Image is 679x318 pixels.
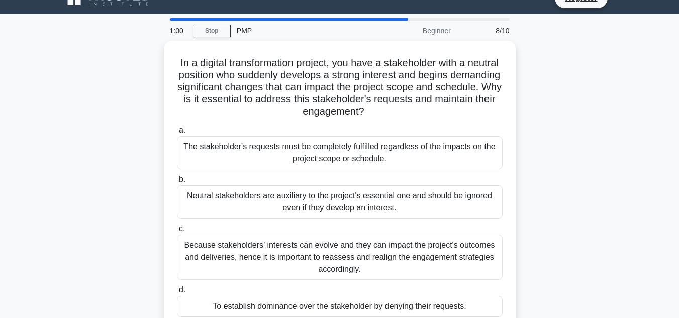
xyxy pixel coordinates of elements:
a: Stop [193,25,231,37]
span: d. [179,285,185,294]
h5: In a digital transformation project, you have a stakeholder with a neutral position who suddenly ... [176,57,504,118]
div: 8/10 [457,21,516,41]
div: The stakeholder's requests must be completely fulfilled regardless of the impacts on the project ... [177,136,503,169]
div: Beginner [369,21,457,41]
span: a. [179,126,185,134]
span: b. [179,175,185,183]
div: PMP [231,21,369,41]
div: Neutral stakeholders are auxiliary to the project's essential one and should be ignored even if t... [177,185,503,219]
div: To establish dominance over the stakeholder by denying their requests. [177,296,503,317]
div: 1:00 [164,21,193,41]
span: c. [179,224,185,233]
div: Because stakeholders’ interests can evolve and they can impact the project's outcomes and deliver... [177,235,503,280]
